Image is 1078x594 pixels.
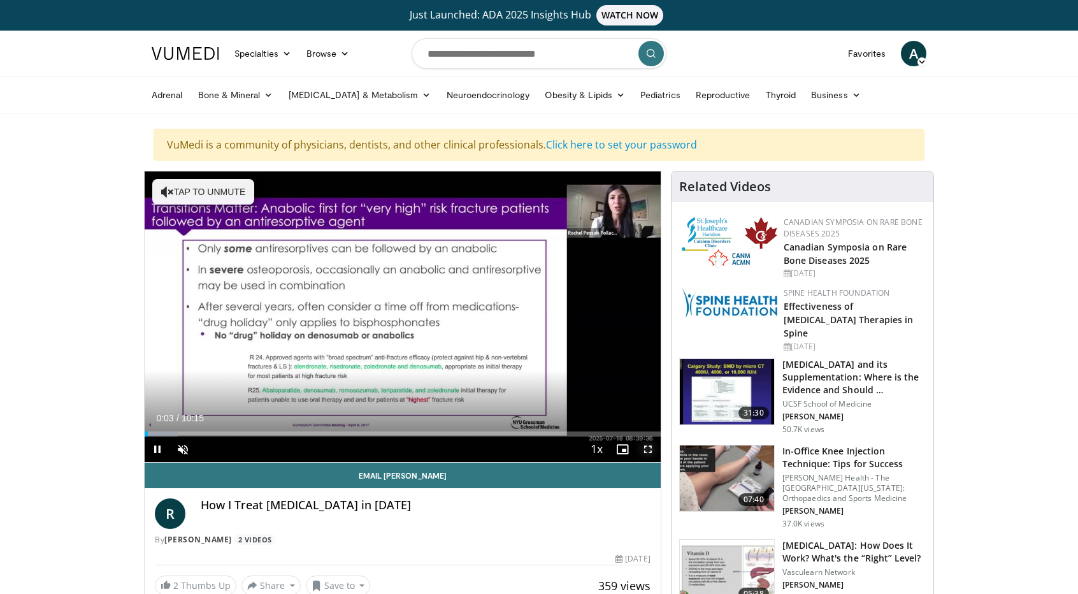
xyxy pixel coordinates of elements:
p: [PERSON_NAME] [782,412,926,422]
p: 50.7K views [782,424,824,435]
p: [PERSON_NAME] Health - The [GEOGRAPHIC_DATA][US_STATE]: Orthopaedics and Sports Medicine [782,473,926,503]
a: Canadian Symposia on Rare Bone Diseases 2025 [784,217,923,239]
span: 359 views [598,578,650,593]
div: [DATE] [615,553,650,565]
p: UCSF School of Medicine [782,399,926,409]
button: Playback Rate [584,437,610,462]
a: Obesity & Lipids [537,82,633,108]
span: 2 [173,579,178,591]
button: Enable picture-in-picture mode [610,437,635,462]
a: Thyroid [758,82,804,108]
img: VuMedi Logo [152,47,219,60]
div: [DATE] [784,268,923,279]
a: 31:30 [MEDICAL_DATA] and its Supplementation: Where is the Evidence and Should … UCSF School of M... [679,358,926,435]
a: Business [803,82,868,108]
h4: How I Treat [MEDICAL_DATA] in [DATE] [201,498,650,512]
p: Vasculearn Network [782,567,926,577]
span: WATCH NOW [596,5,664,25]
h3: In-Office Knee Injection Technique: Tips for Success [782,445,926,470]
button: Tap to unmute [152,179,254,205]
span: / [176,413,179,423]
button: Unmute [170,437,196,462]
a: [MEDICAL_DATA] & Metabolism [281,82,439,108]
img: 9b54ede4-9724-435c-a780-8950048db540.150x105_q85_crop-smart_upscale.jpg [680,445,774,512]
h4: Related Videos [679,179,771,194]
img: 57d53db2-a1b3-4664-83ec-6a5e32e5a601.png.150x105_q85_autocrop_double_scale_upscale_version-0.2.jpg [682,287,777,318]
a: A [901,41,926,66]
a: Email [PERSON_NAME] [145,463,661,488]
a: Canadian Symposia on Rare Bone Diseases 2025 [784,241,907,266]
p: [PERSON_NAME] [782,580,926,590]
a: Click here to set your password [546,138,697,152]
span: 10:15 [182,413,204,423]
img: 4bb25b40-905e-443e-8e37-83f056f6e86e.150x105_q85_crop-smart_upscale.jpg [680,359,774,425]
p: 37.0K views [782,519,824,529]
div: Progress Bar [145,431,661,437]
h3: [MEDICAL_DATA]: How Does It Work? What's the “Right” Level? [782,539,926,565]
span: 31:30 [738,407,769,419]
a: 2 Videos [234,534,276,545]
button: Fullscreen [635,437,661,462]
div: VuMedi is a community of physicians, dentists, and other clinical professionals. [154,129,924,161]
video-js: Video Player [145,171,661,463]
span: 07:40 [738,493,769,506]
div: By [155,534,650,546]
a: Effectiveness of [MEDICAL_DATA] Therapies in Spine [784,300,914,339]
a: R [155,498,185,529]
a: Bone & Mineral [190,82,281,108]
a: Pediatrics [633,82,688,108]
a: Spine Health Foundation [784,287,890,298]
a: [PERSON_NAME] [164,534,232,545]
a: Reproductive [688,82,758,108]
button: Pause [145,437,170,462]
p: [PERSON_NAME] [782,506,926,516]
a: 07:40 In-Office Knee Injection Technique: Tips for Success [PERSON_NAME] Health - The [GEOGRAPHIC... [679,445,926,529]
div: [DATE] [784,341,923,352]
img: 59b7dea3-8883-45d6-a110-d30c6cb0f321.png.150x105_q85_autocrop_double_scale_upscale_version-0.2.png [682,217,777,268]
a: Just Launched: ADA 2025 Insights HubWATCH NOW [154,5,924,25]
input: Search topics, interventions [412,38,666,69]
a: Favorites [840,41,893,66]
a: Specialties [227,41,299,66]
a: Adrenal [144,82,190,108]
a: Browse [299,41,357,66]
h3: [MEDICAL_DATA] and its Supplementation: Where is the Evidence and Should … [782,358,926,396]
span: 0:03 [156,413,173,423]
a: Neuroendocrinology [439,82,537,108]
